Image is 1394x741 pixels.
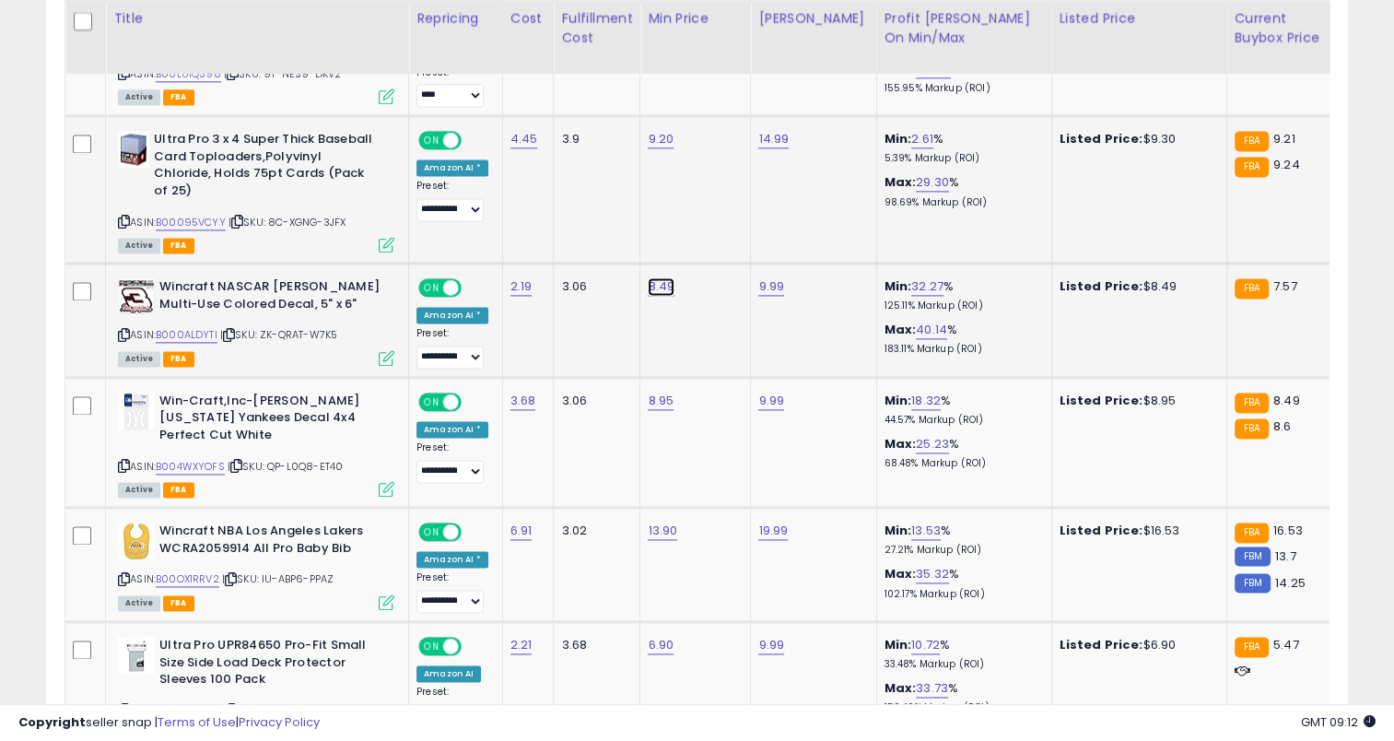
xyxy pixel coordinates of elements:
strong: Copyright [18,713,86,731]
span: 2025-09-17 09:12 GMT [1301,713,1376,731]
div: Amazon AI * [416,159,488,176]
span: All listings currently available for purchase on Amazon [118,482,160,498]
span: 7.57 [1273,277,1297,295]
p: 155.95% Markup (ROI) [884,82,1037,95]
a: 2.21 [510,636,533,654]
span: All listings currently available for purchase on Amazon [118,89,160,105]
div: % [884,278,1037,312]
p: 183.11% Markup (ROI) [884,343,1037,356]
p: 44.57% Markup (ROI) [884,414,1037,427]
a: 18.32 [911,392,941,410]
div: $8.95 [1060,393,1212,409]
b: Listed Price: [1060,392,1143,409]
b: Win-Craft,Inc-[PERSON_NAME] [US_STATE] Yankees Decal 4x4 Perfect Cut White [159,393,383,449]
small: FBA [1235,637,1269,657]
b: Min: [884,130,912,147]
p: 33.48% Markup (ROI) [884,658,1037,671]
a: 6.91 [510,522,533,540]
div: Preset: [416,180,488,221]
span: All listings currently available for purchase on Amazon [118,351,160,367]
b: Max: [884,435,917,453]
small: FBA [1235,131,1269,151]
a: 2.19 [510,277,533,296]
span: | SKU: 9T-NES9-DKV2 [224,66,341,81]
a: 2.61 [911,130,933,148]
b: Max: [884,679,917,697]
div: % [884,680,1037,714]
div: ASIN: [118,131,394,251]
small: FBA [1235,393,1269,413]
a: 4.45 [510,130,538,148]
span: 16.53 [1273,522,1303,539]
p: 125.11% Markup (ROI) [884,300,1037,312]
a: 6.90 [648,636,674,654]
small: FBA [1235,157,1269,177]
div: 3.06 [561,393,626,409]
div: Listed Price [1060,8,1219,28]
span: OFF [459,394,488,409]
small: FBA [1235,418,1269,439]
a: 29.30 [916,173,949,192]
small: FBM [1235,573,1271,593]
div: Amazon AI * [416,307,488,323]
a: 40.14 [916,321,947,339]
div: ASIN: [118,17,394,102]
a: 13.53 [911,522,941,540]
span: ON [420,524,443,540]
b: Listed Price: [1060,522,1143,539]
p: 68.48% Markup (ROI) [884,457,1037,470]
div: Cost [510,8,546,28]
span: 9.24 [1273,156,1300,173]
a: B00095VCYY [156,215,226,230]
div: % [884,174,1037,208]
b: Max: [884,60,917,77]
small: FBA [1235,523,1269,543]
a: 13.90 [648,522,677,540]
div: Amazon AI [416,665,481,682]
a: 32.27 [911,277,943,296]
div: 3.9 [561,131,626,147]
a: B00OX1RRV2 [156,571,219,587]
a: B000ALDYTI [156,327,217,343]
span: ON [420,639,443,654]
span: 8.6 [1273,418,1291,435]
div: Title [113,8,401,28]
div: % [884,566,1037,600]
span: | SKU: QP-L0Q8-ET40 [228,459,343,474]
b: Wincraft NBA Los Angeles Lakers WCRA2059914 All Pro Baby Bib [159,523,383,561]
span: 14.25 [1275,574,1306,592]
div: % [884,637,1037,671]
span: All listings currently available for purchase on Amazon [118,238,160,253]
a: 14.99 [758,130,789,148]
a: 8.95 [648,392,674,410]
span: FBA [163,482,194,498]
a: B004WXYOFS [156,459,225,475]
span: | SKU: IU-ABP6-PPAZ [222,571,334,586]
a: 10.72 [911,636,940,654]
a: 33.73 [916,679,948,698]
div: seller snap | | [18,714,320,732]
b: Min: [884,522,912,539]
img: 413sOLiodcL._SL40_.jpg [118,393,155,429]
div: % [884,393,1037,427]
span: OFF [459,133,488,148]
p: 102.17% Markup (ROI) [884,588,1037,601]
p: 98.69% Markup (ROI) [884,196,1037,209]
span: ON [420,133,443,148]
span: 8.49 [1273,392,1300,409]
span: FBA [163,351,194,367]
small: FBA [1235,278,1269,299]
div: 3.02 [561,523,626,539]
b: Wincraft NASCAR [PERSON_NAME] Multi-Use Colored Decal, 5" x 6" [159,278,383,317]
b: Ultra Pro UPR84650 Pro-Fit Small Size Side Load Deck Protector Sleeves 100 Pack [159,637,383,693]
div: Current Buybox Price [1235,8,1330,47]
b: Max: [884,565,917,582]
div: 3.68 [561,637,626,653]
span: 9.21 [1273,130,1295,147]
span: OFF [459,524,488,540]
div: ASIN: [118,523,394,608]
div: ASIN: [118,278,394,364]
a: 8.49 [648,277,674,296]
a: 19.99 [758,522,788,540]
a: B00LUIQS98 [156,66,221,82]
